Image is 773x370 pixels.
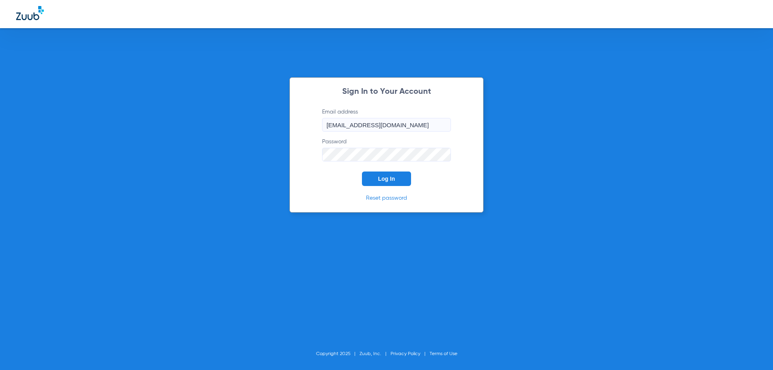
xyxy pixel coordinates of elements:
[322,148,451,161] input: Password
[322,108,451,132] label: Email address
[391,351,420,356] a: Privacy Policy
[360,350,391,358] li: Zuub, Inc.
[733,331,773,370] iframe: Chat Widget
[378,176,395,182] span: Log In
[322,138,451,161] label: Password
[430,351,457,356] a: Terms of Use
[310,88,463,96] h2: Sign In to Your Account
[322,118,451,132] input: Email address
[16,6,44,20] img: Zuub Logo
[366,195,407,201] a: Reset password
[362,172,411,186] button: Log In
[316,350,360,358] li: Copyright 2025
